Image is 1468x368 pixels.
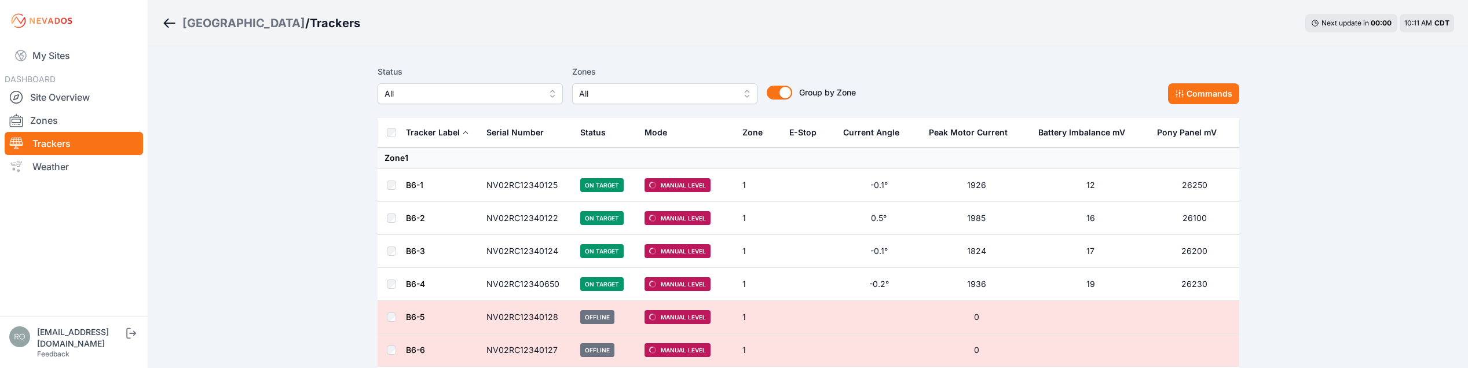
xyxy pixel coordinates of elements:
td: 17 [1031,235,1149,268]
a: B6-4 [406,279,425,289]
div: Peak Motor Current [929,127,1008,138]
button: Zone [742,119,772,146]
span: Manual Level [645,343,711,357]
td: 1 [735,202,782,235]
span: On Target [580,211,624,225]
td: NV02RC12340122 [479,202,574,235]
span: DASHBOARD [5,74,56,84]
a: B6-1 [406,180,423,190]
span: On Target [580,178,624,192]
label: Zones [572,65,757,79]
div: 00 : 00 [1371,19,1392,28]
button: Peak Motor Current [929,119,1017,146]
td: 16 [1031,202,1149,235]
td: 1 [735,301,782,334]
td: 26200 [1150,235,1239,268]
td: 1 [735,169,782,202]
button: Commands [1168,83,1239,104]
a: B6-2 [406,213,425,223]
span: All [385,87,540,101]
div: Mode [645,127,667,138]
div: Pony Panel mV [1157,127,1217,138]
td: 19 [1031,268,1149,301]
a: Weather [5,155,143,178]
span: Manual Level [645,211,711,225]
td: 0.5° [836,202,921,235]
a: B6-3 [406,246,425,256]
td: -0.2° [836,268,921,301]
h3: Trackers [310,15,360,31]
td: 1824 [922,235,1031,268]
span: Manual Level [645,310,711,324]
span: CDT [1434,19,1449,27]
a: Zones [5,109,143,132]
img: rono@prim.com [9,326,30,347]
span: All [579,87,734,101]
div: [EMAIL_ADDRESS][DOMAIN_NAME] [37,326,124,349]
button: Serial Number [486,119,553,146]
td: NV02RC12340650 [479,268,574,301]
span: Offline [580,310,614,324]
div: E-Stop [789,127,817,138]
a: B6-5 [406,312,424,322]
span: On Target [580,244,624,258]
td: 26230 [1150,268,1239,301]
div: Tracker Label [406,127,460,138]
button: Mode [645,119,676,146]
div: Serial Number [486,127,544,138]
td: -0.1° [836,235,921,268]
td: 1985 [922,202,1031,235]
td: Zone 1 [378,148,1239,169]
span: On Target [580,277,624,291]
td: 1 [735,235,782,268]
img: Nevados [9,12,74,30]
button: All [378,83,563,104]
div: Status [580,127,606,138]
button: All [572,83,757,104]
nav: Breadcrumb [162,8,360,38]
a: B6-6 [406,345,425,355]
td: NV02RC12340127 [479,334,574,367]
td: 12 [1031,169,1149,202]
td: 1936 [922,268,1031,301]
span: Manual Level [645,244,711,258]
td: 1926 [922,169,1031,202]
button: E-Stop [789,119,826,146]
span: 10:11 AM [1404,19,1432,27]
td: NV02RC12340124 [479,235,574,268]
td: 0 [922,301,1031,334]
td: 1 [735,334,782,367]
button: Pony Panel mV [1157,119,1226,146]
a: Feedback [37,349,69,358]
td: -0.1° [836,169,921,202]
span: Group by Zone [799,87,856,97]
td: 1 [735,268,782,301]
div: Zone [742,127,763,138]
a: My Sites [5,42,143,69]
label: Status [378,65,563,79]
span: Manual Level [645,277,711,291]
td: 26250 [1150,169,1239,202]
span: Next update in [1321,19,1369,27]
button: Status [580,119,615,146]
span: Offline [580,343,614,357]
td: NV02RC12340125 [479,169,574,202]
a: [GEOGRAPHIC_DATA] [182,15,305,31]
a: Site Overview [5,86,143,109]
button: Current Angle [843,119,909,146]
div: Current Angle [843,127,899,138]
td: 26100 [1150,202,1239,235]
button: Tracker Label [406,119,469,146]
span: / [305,15,310,31]
a: Trackers [5,132,143,155]
span: Manual Level [645,178,711,192]
div: Battery Imbalance mV [1038,127,1125,138]
button: Battery Imbalance mV [1038,119,1134,146]
td: NV02RC12340128 [479,301,574,334]
td: 0 [922,334,1031,367]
